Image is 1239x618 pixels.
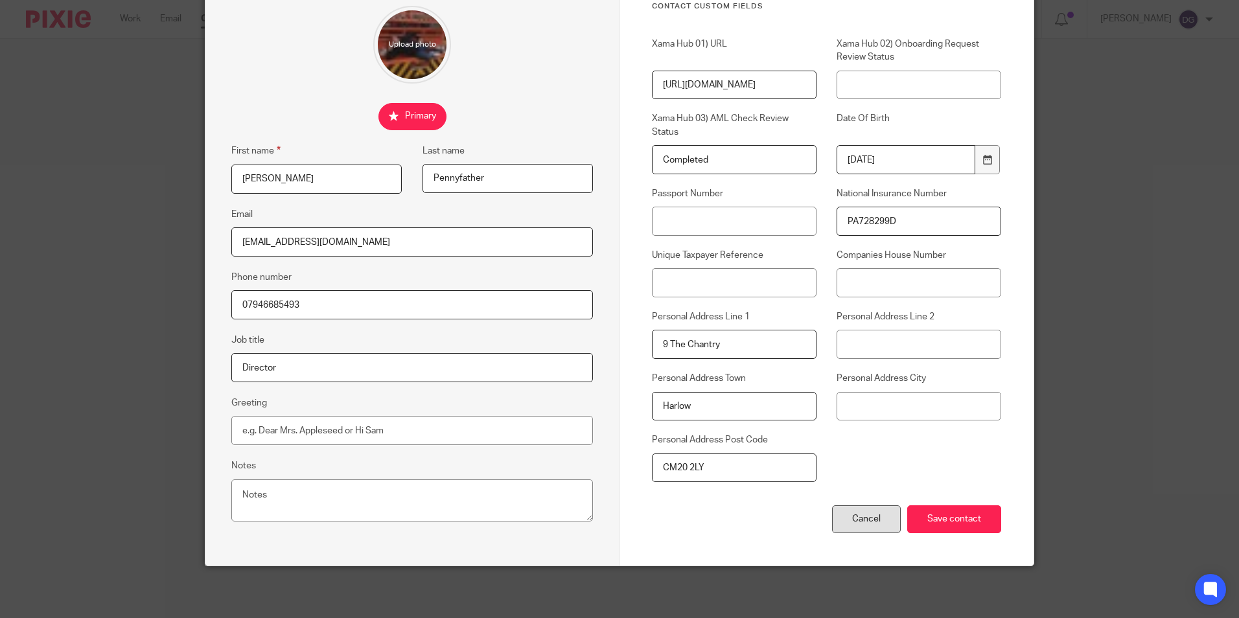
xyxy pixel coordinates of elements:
[231,208,253,221] label: Email
[231,271,292,284] label: Phone number
[837,112,1001,139] label: Date Of Birth
[652,187,816,200] label: Passport Number
[231,396,267,409] label: Greeting
[652,249,816,262] label: Unique Taxpayer Reference
[652,1,1001,12] h3: Contact Custom fields
[837,187,1001,200] label: National Insurance Number
[652,38,816,64] label: Xama Hub 01) URL
[423,144,465,157] label: Last name
[907,505,1001,533] input: Save contact
[231,143,281,158] label: First name
[837,145,975,174] input: YYYY-MM-DD
[231,459,256,472] label: Notes
[652,310,816,323] label: Personal Address Line 1
[652,372,816,385] label: Personal Address Town
[652,112,816,139] label: Xama Hub 03) AML Check Review Status
[231,416,593,445] input: e.g. Dear Mrs. Appleseed or Hi Sam
[837,249,1001,262] label: Companies House Number
[837,372,1001,385] label: Personal Address City
[652,433,816,446] label: Personal Address Post Code
[837,310,1001,323] label: Personal Address Line 2
[231,334,264,347] label: Job title
[832,505,901,533] div: Cancel
[837,38,1001,64] label: Xama Hub 02) Onboarding Request Review Status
